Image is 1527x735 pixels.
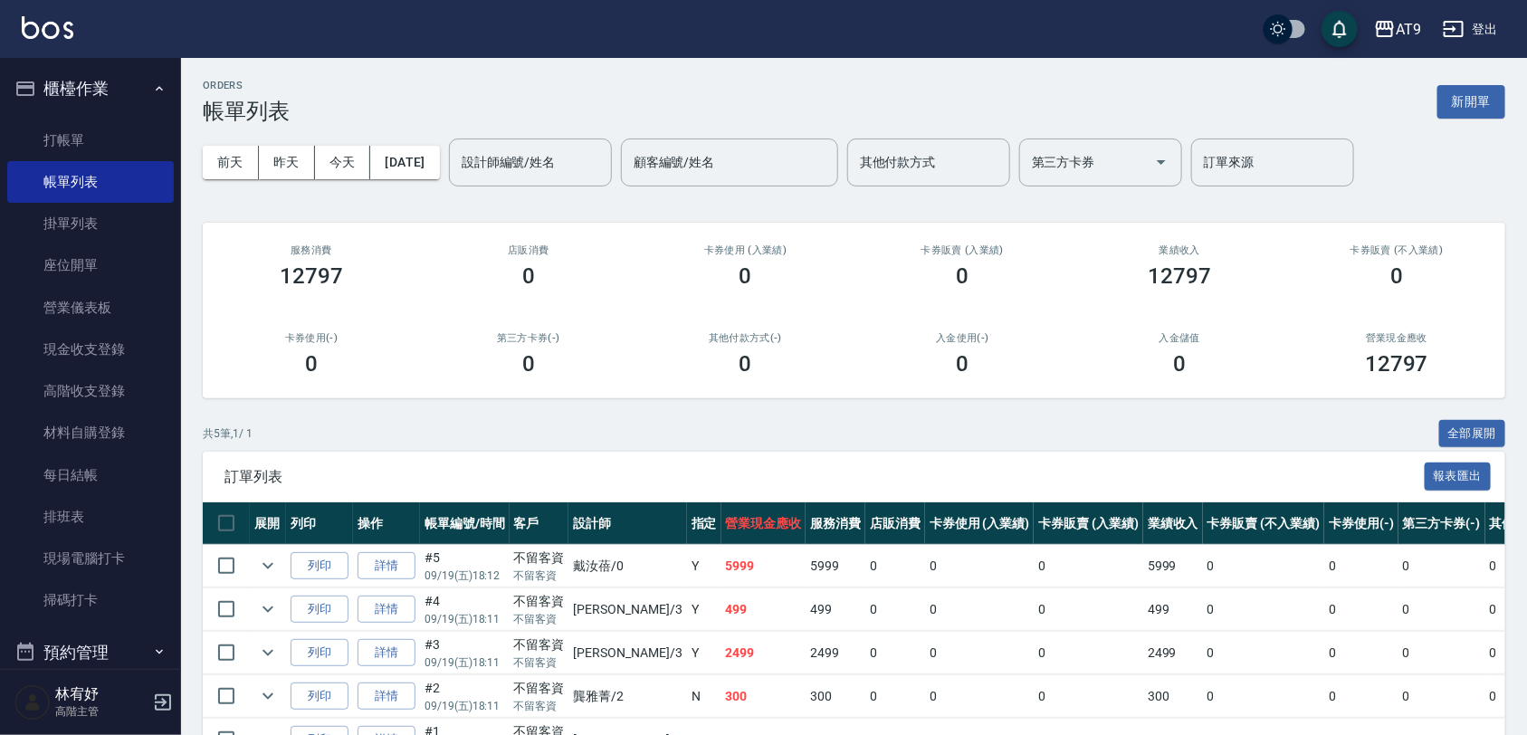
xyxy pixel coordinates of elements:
[1148,263,1211,289] h3: 12797
[659,244,833,256] h2: 卡券使用 (入業績)
[514,592,565,611] div: 不留客資
[1203,588,1324,631] td: 0
[358,682,415,711] a: 詳情
[514,568,565,584] p: 不留客資
[254,639,282,666] button: expand row
[1367,11,1428,48] button: AT9
[806,632,865,674] td: 2499
[865,632,925,674] td: 0
[1437,92,1505,110] a: 新開單
[1425,467,1492,484] a: 報表匯出
[1143,545,1203,587] td: 5999
[687,545,721,587] td: Y
[925,675,1035,718] td: 0
[420,502,510,545] th: 帳單編號/時間
[254,552,282,579] button: expand row
[865,545,925,587] td: 0
[568,545,686,587] td: 戴汝蓓 /0
[514,635,565,654] div: 不留客資
[1324,545,1398,587] td: 0
[522,263,535,289] h3: 0
[865,675,925,718] td: 0
[568,588,686,631] td: [PERSON_NAME] /3
[425,611,505,627] p: 09/19 (五) 18:11
[721,588,806,631] td: 499
[875,332,1049,344] h2: 入金使用(-)
[1143,588,1203,631] td: 499
[7,579,174,621] a: 掃碼打卡
[14,684,51,721] img: Person
[721,502,806,545] th: 營業現金應收
[259,146,315,179] button: 昨天
[806,502,865,545] th: 服務消費
[1439,420,1506,448] button: 全部展開
[7,370,174,412] a: 高階收支登錄
[7,287,174,329] a: 營業儀表板
[1324,675,1398,718] td: 0
[1398,502,1485,545] th: 第三方卡券(-)
[514,654,565,671] p: 不留客資
[514,698,565,714] p: 不留客資
[687,588,721,631] td: Y
[514,679,565,698] div: 不留客資
[865,588,925,631] td: 0
[7,496,174,538] a: 排班表
[1203,675,1324,718] td: 0
[224,332,398,344] h2: 卡券使用(-)
[55,703,148,720] p: 高階主管
[687,502,721,545] th: 指定
[7,65,174,112] button: 櫃檯作業
[806,545,865,587] td: 5999
[1203,632,1324,674] td: 0
[925,502,1035,545] th: 卡券使用 (入業績)
[806,588,865,631] td: 499
[1324,502,1398,545] th: 卡券使用(-)
[250,502,286,545] th: 展開
[370,146,439,179] button: [DATE]
[568,502,686,545] th: 設計師
[1093,332,1266,344] h2: 入金儲值
[514,549,565,568] div: 不留客資
[514,611,565,627] p: 不留客資
[203,146,259,179] button: 前天
[203,80,290,91] h2: ORDERS
[291,596,348,624] button: 列印
[1147,148,1176,177] button: Open
[1143,675,1203,718] td: 300
[358,639,415,667] a: 詳情
[7,203,174,244] a: 掛單列表
[740,263,752,289] h3: 0
[420,545,510,587] td: #5
[1093,244,1266,256] h2: 業績收入
[420,632,510,674] td: #3
[1398,545,1485,587] td: 0
[687,632,721,674] td: Y
[1173,351,1186,377] h3: 0
[291,639,348,667] button: 列印
[1436,13,1505,46] button: 登出
[865,502,925,545] th: 店販消費
[1365,351,1428,377] h3: 12797
[7,454,174,496] a: 每日結帳
[1034,588,1143,631] td: 0
[1310,244,1484,256] h2: 卡券販賣 (不入業績)
[7,412,174,453] a: 材料自購登錄
[1398,588,1485,631] td: 0
[7,161,174,203] a: 帳單列表
[687,675,721,718] td: N
[1398,675,1485,718] td: 0
[425,698,505,714] p: 09/19 (五) 18:11
[254,682,282,710] button: expand row
[254,596,282,623] button: expand row
[1034,675,1143,718] td: 0
[291,682,348,711] button: 列印
[22,16,73,39] img: Logo
[420,588,510,631] td: #4
[1203,502,1324,545] th: 卡券販賣 (不入業績)
[425,568,505,584] p: 09/19 (五) 18:12
[1324,632,1398,674] td: 0
[291,552,348,580] button: 列印
[1034,502,1143,545] th: 卡券販賣 (入業績)
[510,502,569,545] th: 客戶
[721,545,806,587] td: 5999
